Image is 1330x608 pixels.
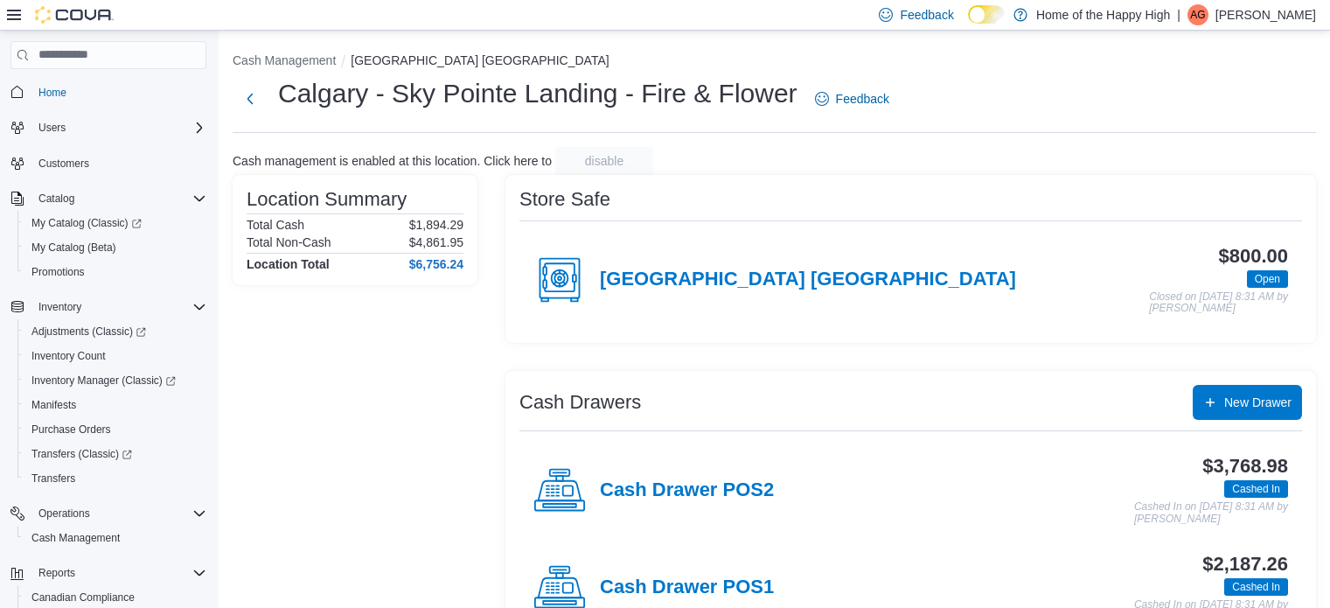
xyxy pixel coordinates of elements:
button: Cash Management [17,526,213,550]
p: Cash management is enabled at this location. Click here to [233,154,552,168]
h3: $2,187.26 [1202,554,1288,575]
span: Manifests [24,395,206,416]
button: My Catalog (Beta) [17,235,213,260]
span: Home [31,81,206,103]
span: Users [31,117,206,138]
span: Purchase Orders [24,419,206,440]
button: Manifests [17,393,213,417]
h1: Calgary - Sky Pointe Landing - Fire & Flower [278,76,797,111]
h3: Store Safe [519,189,610,210]
p: | [1177,4,1180,25]
span: Cashed In [1224,480,1288,498]
button: Promotions [17,260,213,284]
a: Promotions [24,262,92,283]
span: Manifests [31,398,76,412]
button: Users [3,115,213,140]
span: Open [1247,270,1288,288]
button: Inventory [3,295,213,319]
span: My Catalog (Beta) [24,237,206,258]
h4: Cash Drawer POS2 [600,479,774,502]
h3: Cash Drawers [519,392,641,413]
button: Transfers [17,466,213,491]
a: Transfers (Classic) [17,442,213,466]
a: Feedback [808,81,896,116]
span: My Catalog (Classic) [24,213,206,234]
span: Customers [31,152,206,174]
a: Adjustments (Classic) [17,319,213,344]
span: Users [38,121,66,135]
h3: Location Summary [247,189,407,210]
span: Adjustments (Classic) [31,325,146,339]
p: [PERSON_NAME] [1215,4,1316,25]
span: Inventory Manager (Classic) [24,370,206,391]
button: Customers [3,150,213,176]
p: $4,861.95 [409,235,463,249]
h6: Total Cash [247,218,304,232]
a: My Catalog (Classic) [24,213,149,234]
img: Cova [35,6,114,24]
h4: Cash Drawer POS1 [600,577,774,599]
h4: [GEOGRAPHIC_DATA] [GEOGRAPHIC_DATA] [600,269,1016,291]
span: Reports [31,563,206,584]
a: Canadian Compliance [24,587,142,608]
h4: Location Total [247,257,330,271]
button: disable [555,147,653,175]
button: Reports [3,561,213,585]
span: My Catalog (Classic) [31,216,142,230]
p: Cashed In on [DATE] 8:31 AM by [PERSON_NAME] [1134,501,1288,525]
button: Cash Management [233,53,336,67]
span: Promotions [24,262,206,283]
span: disable [585,152,623,170]
a: Manifests [24,395,83,416]
p: Closed on [DATE] 8:31 AM by [PERSON_NAME] [1149,291,1288,315]
span: Inventory Count [24,346,206,367]
span: Transfers (Classic) [24,444,206,465]
span: Open [1255,271,1280,287]
span: Catalog [31,188,206,209]
span: Home [38,86,66,100]
a: Purchase Orders [24,419,118,440]
button: Users [31,117,73,138]
button: Next [233,81,268,116]
p: $1,894.29 [409,218,463,232]
span: Operations [31,503,206,524]
span: New Drawer [1224,394,1292,411]
a: My Catalog (Classic) [17,211,213,235]
span: Promotions [31,265,85,279]
button: Operations [31,503,97,524]
span: Catalog [38,192,74,206]
a: Cash Management [24,528,127,549]
h6: Total Non-Cash [247,235,331,249]
a: Adjustments (Classic) [24,321,153,342]
span: Feedback [836,90,889,108]
button: Catalog [3,186,213,211]
h4: $6,756.24 [409,257,463,271]
span: Inventory [31,297,206,318]
button: Purchase Orders [17,417,213,442]
a: Inventory Manager (Classic) [17,368,213,393]
span: Cash Management [31,531,120,545]
input: Dark Mode [968,5,1005,24]
a: Inventory Count [24,346,113,367]
button: Inventory [31,297,88,318]
p: Home of the Happy High [1036,4,1170,25]
span: Canadian Compliance [24,587,206,608]
h3: $800.00 [1219,246,1288,267]
span: Canadian Compliance [31,591,135,605]
h3: $3,768.98 [1202,456,1288,477]
div: Ajay Gond [1187,4,1208,25]
span: AG [1190,4,1205,25]
span: Transfers [31,472,75,486]
span: Feedback [900,6,953,24]
a: My Catalog (Beta) [24,237,123,258]
span: Transfers (Classic) [31,447,132,461]
span: Cashed In [1232,579,1280,595]
button: Operations [3,501,213,526]
button: Home [3,80,213,105]
span: Customers [38,157,89,171]
span: Operations [38,507,90,521]
button: New Drawer [1193,385,1302,420]
button: Reports [31,563,82,584]
span: Cash Management [24,528,206,549]
span: Adjustments (Classic) [24,321,206,342]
